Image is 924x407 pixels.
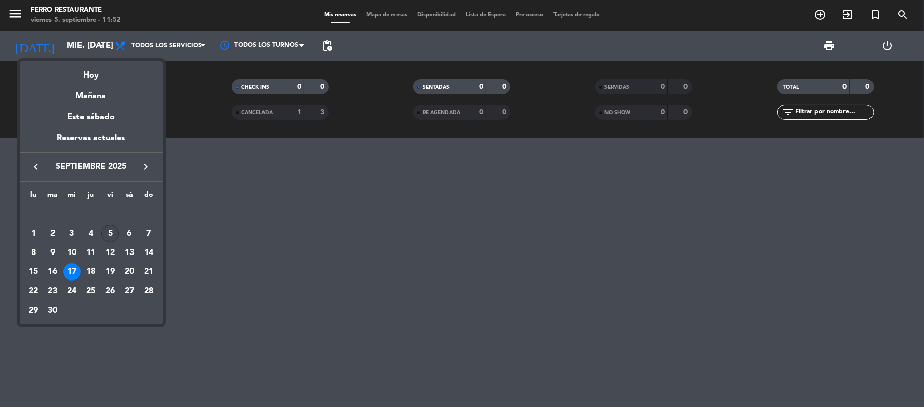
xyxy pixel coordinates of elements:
td: 17 de septiembre de 2025 [62,262,82,282]
td: 30 de septiembre de 2025 [43,301,62,320]
td: 29 de septiembre de 2025 [24,301,43,320]
div: 18 [82,263,99,281]
button: keyboard_arrow_right [137,160,155,173]
div: 5 [101,225,119,242]
td: 11 de septiembre de 2025 [82,243,101,263]
i: keyboard_arrow_right [140,161,152,173]
td: 21 de septiembre de 2025 [139,262,159,282]
div: 1 [24,225,42,242]
div: 2 [44,225,61,242]
td: 25 de septiembre de 2025 [82,282,101,301]
td: 5 de septiembre de 2025 [100,224,120,243]
div: 6 [121,225,138,242]
td: 24 de septiembre de 2025 [62,282,82,301]
th: jueves [82,189,101,205]
th: domingo [139,189,159,205]
div: 25 [82,283,99,300]
td: 12 de septiembre de 2025 [100,243,120,263]
div: 19 [101,263,119,281]
td: 10 de septiembre de 2025 [62,243,82,263]
td: 3 de septiembre de 2025 [62,224,82,243]
th: sábado [120,189,139,205]
td: 7 de septiembre de 2025 [139,224,159,243]
div: 8 [24,244,42,262]
div: 17 [63,263,81,281]
th: martes [43,189,62,205]
td: 8 de septiembre de 2025 [24,243,43,263]
div: 21 [140,263,157,281]
td: 1 de septiembre de 2025 [24,224,43,243]
div: 27 [121,283,138,300]
div: 22 [24,283,42,300]
div: 24 [63,283,81,300]
td: 23 de septiembre de 2025 [43,282,62,301]
td: 2 de septiembre de 2025 [43,224,62,243]
div: 30 [44,302,61,319]
div: Reservas actuales [20,132,163,152]
div: 9 [44,244,61,262]
div: 14 [140,244,157,262]
div: 3 [63,225,81,242]
td: 4 de septiembre de 2025 [82,224,101,243]
th: lunes [24,189,43,205]
td: 15 de septiembre de 2025 [24,262,43,282]
th: viernes [100,189,120,205]
div: 15 [24,263,42,281]
td: 18 de septiembre de 2025 [82,262,101,282]
span: septiembre 2025 [45,160,137,173]
div: 7 [140,225,157,242]
div: 28 [140,283,157,300]
button: keyboard_arrow_left [27,160,45,173]
td: 19 de septiembre de 2025 [100,262,120,282]
td: SEP. [24,205,159,224]
div: 23 [44,283,61,300]
div: 29 [24,302,42,319]
div: 11 [82,244,99,262]
div: Este sábado [20,103,163,132]
div: 26 [101,283,119,300]
div: 20 [121,263,138,281]
td: 22 de septiembre de 2025 [24,282,43,301]
div: Hoy [20,61,163,82]
i: keyboard_arrow_left [30,161,42,173]
td: 13 de septiembre de 2025 [120,243,139,263]
div: Mañana [20,82,163,103]
td: 14 de septiembre de 2025 [139,243,159,263]
td: 28 de septiembre de 2025 [139,282,159,301]
div: 12 [101,244,119,262]
td: 26 de septiembre de 2025 [100,282,120,301]
td: 6 de septiembre de 2025 [120,224,139,243]
td: 27 de septiembre de 2025 [120,282,139,301]
td: 20 de septiembre de 2025 [120,262,139,282]
div: 16 [44,263,61,281]
td: 16 de septiembre de 2025 [43,262,62,282]
div: 10 [63,244,81,262]
td: 9 de septiembre de 2025 [43,243,62,263]
th: miércoles [62,189,82,205]
div: 13 [121,244,138,262]
div: 4 [82,225,99,242]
